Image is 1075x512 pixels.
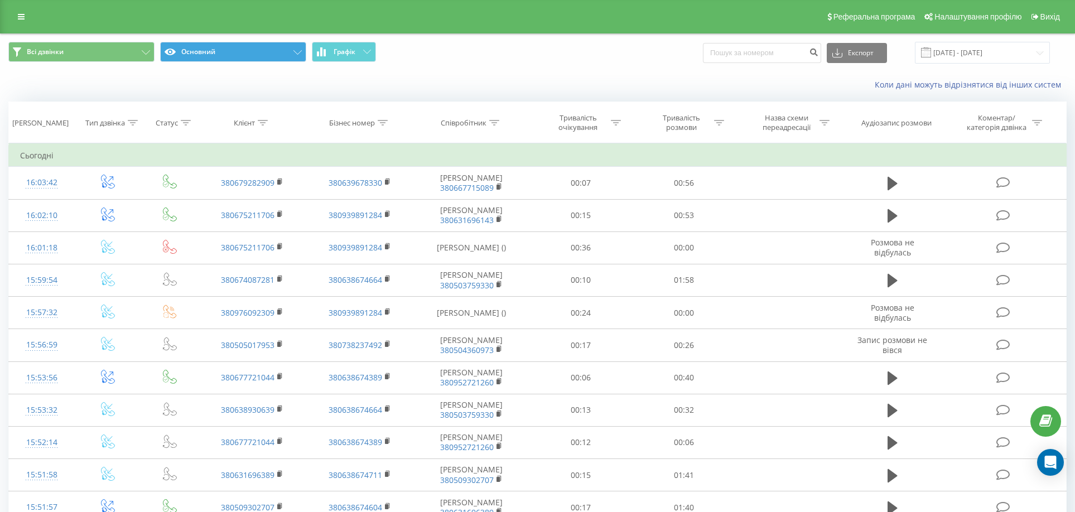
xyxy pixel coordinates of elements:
[529,264,632,296] td: 00:10
[20,432,64,453] div: 15:52:14
[221,340,274,350] a: 380505017953
[329,470,382,480] a: 380638674711
[633,426,736,458] td: 00:06
[413,231,529,264] td: [PERSON_NAME] ()
[934,12,1021,21] span: Налаштування профілю
[529,361,632,394] td: 00:06
[20,367,64,389] div: 15:53:56
[871,237,914,258] span: Розмова не відбулась
[221,404,274,415] a: 380638930639
[329,437,382,447] a: 380638674389
[413,361,529,394] td: [PERSON_NAME]
[871,302,914,323] span: Розмова не відбулась
[413,264,529,296] td: [PERSON_NAME]
[221,274,274,285] a: 380674087281
[20,302,64,323] div: 15:57:32
[440,215,494,225] a: 380631696143
[652,113,711,132] div: Тривалість розмови
[833,12,915,21] span: Реферальна програма
[1040,12,1060,21] span: Вихід
[633,329,736,361] td: 00:26
[440,280,494,291] a: 380503759330
[20,334,64,356] div: 15:56:59
[413,297,529,329] td: [PERSON_NAME] ()
[633,231,736,264] td: 00:00
[20,237,64,259] div: 16:01:18
[20,172,64,194] div: 16:03:42
[861,118,932,128] div: Аудіозапис розмови
[633,394,736,426] td: 00:32
[633,167,736,199] td: 00:56
[221,437,274,447] a: 380677721044
[329,177,382,188] a: 380639678330
[413,167,529,199] td: [PERSON_NAME]
[633,297,736,329] td: 00:00
[964,113,1029,132] div: Коментар/категорія дзвінка
[329,242,382,253] a: 380939891284
[441,118,486,128] div: Співробітник
[329,372,382,383] a: 380638674389
[703,43,821,63] input: Пошук за номером
[633,361,736,394] td: 00:40
[857,335,927,355] span: Запис розмови не вівся
[9,144,1067,167] td: Сьогодні
[221,177,274,188] a: 380679282909
[329,404,382,415] a: 380638674664
[413,459,529,491] td: [PERSON_NAME]
[12,118,69,128] div: [PERSON_NAME]
[20,269,64,291] div: 15:59:54
[20,464,64,486] div: 15:51:58
[875,79,1067,90] a: Коли дані можуть відрізнятися вiд інших систем
[156,118,178,128] div: Статус
[20,205,64,226] div: 16:02:10
[529,297,632,329] td: 00:24
[160,42,306,62] button: Основний
[85,118,125,128] div: Тип дзвінка
[529,426,632,458] td: 00:12
[329,274,382,285] a: 380638674664
[440,409,494,420] a: 380503759330
[329,307,382,318] a: 380939891284
[529,329,632,361] td: 00:17
[234,118,255,128] div: Клієнт
[633,459,736,491] td: 01:41
[221,307,274,318] a: 380976092309
[329,340,382,350] a: 380738237492
[221,470,274,480] a: 380631696389
[27,47,64,56] span: Всі дзвінки
[20,399,64,421] div: 15:53:32
[529,167,632,199] td: 00:07
[529,231,632,264] td: 00:36
[312,42,376,62] button: Графік
[8,42,155,62] button: Всі дзвінки
[440,475,494,485] a: 380509302707
[529,459,632,491] td: 00:15
[633,264,736,296] td: 01:58
[440,442,494,452] a: 380952721260
[221,372,274,383] a: 380677721044
[548,113,608,132] div: Тривалість очікування
[440,377,494,388] a: 380952721260
[413,394,529,426] td: [PERSON_NAME]
[1037,449,1064,476] div: Open Intercom Messenger
[413,199,529,231] td: [PERSON_NAME]
[529,199,632,231] td: 00:15
[221,242,274,253] a: 380675211706
[329,210,382,220] a: 380939891284
[633,199,736,231] td: 00:53
[827,43,887,63] button: Експорт
[221,210,274,220] a: 380675211706
[413,426,529,458] td: [PERSON_NAME]
[529,394,632,426] td: 00:13
[440,182,494,193] a: 380667715089
[413,329,529,361] td: [PERSON_NAME]
[757,113,817,132] div: Назва схеми переадресації
[440,345,494,355] a: 380504360973
[334,48,355,56] span: Графік
[329,118,375,128] div: Бізнес номер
